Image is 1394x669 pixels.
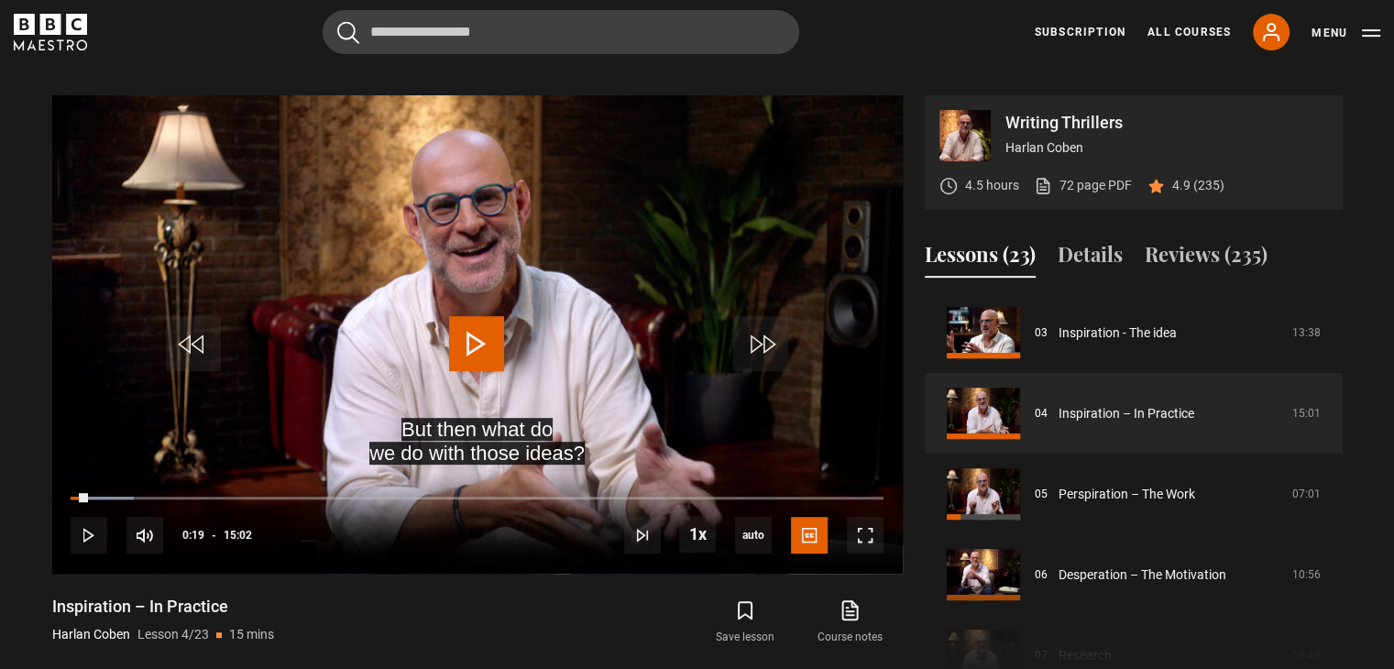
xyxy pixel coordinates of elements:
[624,517,661,554] button: Next Lesson
[1312,24,1380,42] button: Toggle navigation
[52,596,274,618] h1: Inspiration – In Practice
[71,497,883,500] div: Progress Bar
[797,596,902,649] a: Course notes
[965,176,1019,195] p: 4.5 hours
[14,14,87,50] svg: BBC Maestro
[735,517,772,554] div: Current quality: 720p
[52,95,903,574] video-js: Video Player
[1147,24,1231,40] a: All Courses
[1005,138,1328,158] p: Harlan Coben
[1035,24,1125,40] a: Subscription
[1145,239,1268,278] button: Reviews (235)
[224,519,252,552] span: 15:02
[182,519,204,552] span: 0:19
[126,517,163,554] button: Mute
[847,517,884,554] button: Fullscreen
[735,517,772,554] span: auto
[791,517,828,554] button: Captions
[1058,239,1123,278] button: Details
[52,625,130,644] p: Harlan Coben
[323,10,799,54] input: Search
[1059,324,1177,343] a: Inspiration - The idea
[693,596,797,649] button: Save lesson
[679,516,716,553] button: Playback Rate
[229,625,274,644] p: 15 mins
[925,239,1036,278] button: Lessons (23)
[1005,115,1328,131] p: Writing Thrillers
[137,625,209,644] p: Lesson 4/23
[1059,485,1195,504] a: Perspiration – The Work
[1059,565,1226,585] a: Desperation – The Motivation
[71,517,107,554] button: Play
[212,529,216,542] span: -
[1034,176,1132,195] a: 72 page PDF
[337,21,359,44] button: Submit the search query
[1059,404,1194,423] a: Inspiration – In Practice
[1172,176,1224,195] p: 4.9 (235)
